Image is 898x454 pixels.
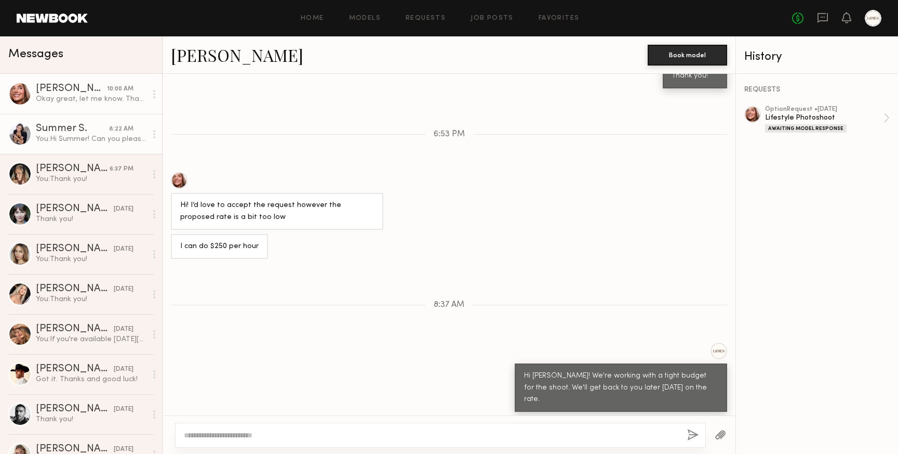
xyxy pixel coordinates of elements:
[110,164,133,174] div: 6:37 PM
[672,70,718,82] div: Thank you!
[114,244,133,254] div: [DATE]
[471,15,514,22] a: Job Posts
[434,130,465,139] span: 6:53 PM
[36,204,114,214] div: [PERSON_NAME]
[36,334,146,344] div: You: If you're available [DATE][DATE] from 3:30-5:30 please send us three raw unedited selfies of...
[524,370,718,406] div: Hi [PERSON_NAME]! We're working with a tight budget for the shoot. We'll get back to you later [D...
[114,405,133,414] div: [DATE]
[349,15,381,22] a: Models
[114,204,133,214] div: [DATE]
[180,241,259,253] div: I can do $250 per hour
[171,44,303,66] a: [PERSON_NAME]
[765,106,890,133] a: optionRequest •[DATE]Lifestyle PhotoshootAwaiting Model Response
[107,84,133,94] div: 10:00 AM
[36,374,146,384] div: Got it. Thanks and good luck!
[36,364,114,374] div: [PERSON_NAME]
[36,324,114,334] div: [PERSON_NAME]
[765,106,883,113] div: option Request • [DATE]
[539,15,580,22] a: Favorites
[301,15,324,22] a: Home
[434,301,464,309] span: 8:37 AM
[180,200,374,224] div: Hi! I’d love to accept the request however the proposed rate is a bit too low
[36,124,109,134] div: Summer S.
[36,294,146,304] div: You: Thank you!
[114,325,133,334] div: [DATE]
[109,124,133,134] div: 8:22 AM
[114,284,133,294] div: [DATE]
[744,51,890,63] div: History
[36,414,146,424] div: Thank you!
[36,404,114,414] div: [PERSON_NAME]
[36,284,114,294] div: [PERSON_NAME]
[36,244,114,254] div: [PERSON_NAME]
[36,94,146,104] div: Okay great, let me know. Thank you!
[36,174,146,184] div: You: Thank you!
[36,84,107,94] div: [PERSON_NAME]
[406,15,446,22] a: Requests
[114,365,133,374] div: [DATE]
[36,254,146,264] div: You: Thank you!
[8,48,63,60] span: Messages
[36,164,110,174] div: [PERSON_NAME]
[744,86,890,94] div: REQUESTS
[648,50,727,59] a: Book model
[648,45,727,66] button: Book model
[36,214,146,224] div: Thank you!
[765,124,847,133] div: Awaiting Model Response
[36,134,146,144] div: You: Hi Summer! Can you please send us the photos requested above? We will be making a final deci...
[765,113,883,123] div: Lifestyle Photoshoot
